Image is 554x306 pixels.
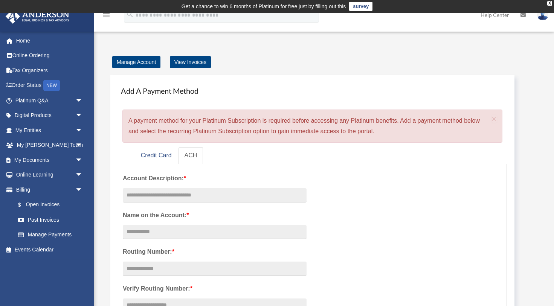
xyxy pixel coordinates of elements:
[123,210,307,221] label: Name on the Account:
[3,9,72,24] img: Anderson Advisors Platinum Portal
[5,182,94,197] a: Billingarrow_drop_down
[5,63,94,78] a: Tax Organizers
[75,182,90,198] span: arrow_drop_down
[11,227,90,242] a: Manage Payments
[118,82,507,99] h4: Add A Payment Method
[123,247,307,257] label: Routing Number:
[5,123,94,138] a: My Entitiesarrow_drop_down
[182,2,346,11] div: Get a chance to win 6 months of Platinum for free just by filling out this
[5,48,94,63] a: Online Ordering
[75,123,90,138] span: arrow_drop_down
[102,11,111,20] i: menu
[547,1,552,6] div: close
[11,197,94,213] a: $Open Invoices
[349,2,372,11] a: survey
[43,80,60,91] div: NEW
[5,138,94,153] a: My [PERSON_NAME] Teamarrow_drop_down
[123,173,307,184] label: Account Description:
[5,78,94,93] a: Order StatusNEW
[22,200,26,210] span: $
[170,56,211,68] a: View Invoices
[75,167,90,183] span: arrow_drop_down
[5,93,94,108] a: Platinum Q&Aarrow_drop_down
[492,114,497,123] span: ×
[75,138,90,153] span: arrow_drop_down
[5,33,94,48] a: Home
[122,110,502,143] div: A payment method for your Platinum Subscription is required before accessing any Platinum benefit...
[492,115,497,123] button: Close
[75,93,90,108] span: arrow_drop_down
[5,242,94,257] a: Events Calendar
[537,9,548,20] img: User Pic
[135,147,178,164] a: Credit Card
[75,152,90,168] span: arrow_drop_down
[102,13,111,20] a: menu
[75,108,90,123] span: arrow_drop_down
[126,10,134,18] i: search
[123,283,307,294] label: Verify Routing Number:
[11,212,94,227] a: Past Invoices
[179,147,203,164] a: ACH
[112,56,160,68] a: Manage Account
[5,108,94,123] a: Digital Productsarrow_drop_down
[5,167,94,183] a: Online Learningarrow_drop_down
[5,152,94,167] a: My Documentsarrow_drop_down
